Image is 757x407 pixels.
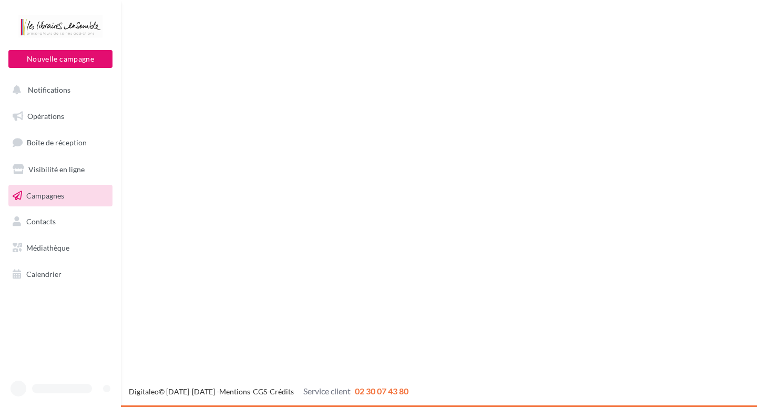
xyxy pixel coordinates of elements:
[219,387,250,396] a: Mentions
[26,270,62,279] span: Calendrier
[28,85,70,94] span: Notifications
[129,387,408,396] span: © [DATE]-[DATE] - - -
[270,387,294,396] a: Crédits
[8,50,112,68] button: Nouvelle campagne
[253,387,267,396] a: CGS
[303,386,351,396] span: Service client
[26,191,64,200] span: Campagnes
[26,217,56,226] span: Contacts
[27,112,64,121] span: Opérations
[6,131,115,154] a: Boîte de réception
[6,211,115,233] a: Contacts
[6,263,115,285] a: Calendrier
[26,243,69,252] span: Médiathèque
[129,387,159,396] a: Digitaleo
[6,79,110,101] button: Notifications
[27,138,87,147] span: Boîte de réception
[6,158,115,181] a: Visibilité en ligne
[28,165,85,174] span: Visibilité en ligne
[6,237,115,259] a: Médiathèque
[6,105,115,127] a: Opérations
[6,185,115,207] a: Campagnes
[355,386,408,396] span: 02 30 07 43 80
